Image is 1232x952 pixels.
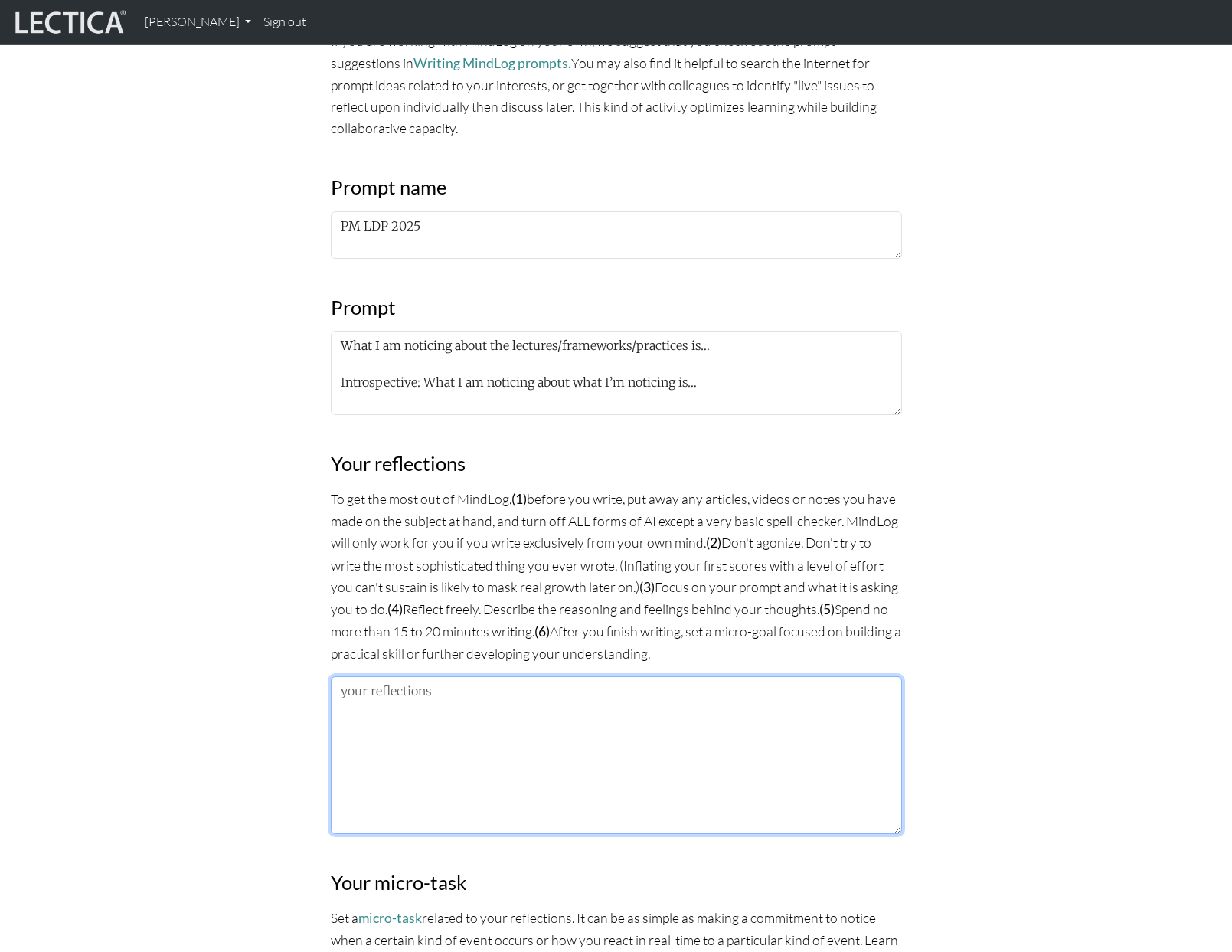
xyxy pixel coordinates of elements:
strong: (6) [534,623,550,640]
strong: (2) [706,535,721,551]
h3: Prompt [331,296,902,319]
a: Sign out [257,6,312,38]
h3: Your reflections [331,452,902,476]
img: lecticalive [11,8,126,37]
strong: (4) [387,601,403,617]
a: Writing MindLog prompts. [413,55,571,71]
strong: (1) [511,491,527,507]
p: To get the most out of MindLog, before you write, put away any articles, videos or notes you have... [331,488,902,664]
a: micro-task [358,910,422,926]
p: If you are working with MindLog on your own, we suggest that you check out the prompt suggestions... [331,30,902,139]
strong: (3) [639,579,655,595]
h3: Prompt name [331,175,902,199]
a: [PERSON_NAME] [139,6,257,38]
strong: (5) [819,601,835,617]
h3: Your micro-task [331,871,902,895]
